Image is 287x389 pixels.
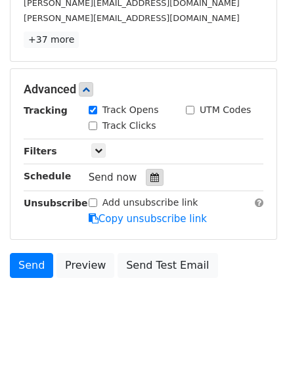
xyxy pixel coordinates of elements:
a: +37 more [24,32,79,48]
strong: Unsubscribe [24,198,88,208]
a: Send [10,253,53,278]
strong: Filters [24,146,57,156]
span: Send now [89,172,137,183]
small: [PERSON_NAME][EMAIL_ADDRESS][DOMAIN_NAME] [24,13,240,23]
a: Preview [56,253,114,278]
iframe: Chat Widget [221,326,287,389]
label: Add unsubscribe link [102,196,198,210]
strong: Schedule [24,171,71,181]
label: Track Opens [102,103,159,117]
a: Copy unsubscribe link [89,213,207,225]
h5: Advanced [24,82,263,97]
label: UTM Codes [200,103,251,117]
strong: Tracking [24,105,68,116]
label: Track Clicks [102,119,156,133]
a: Send Test Email [118,253,217,278]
